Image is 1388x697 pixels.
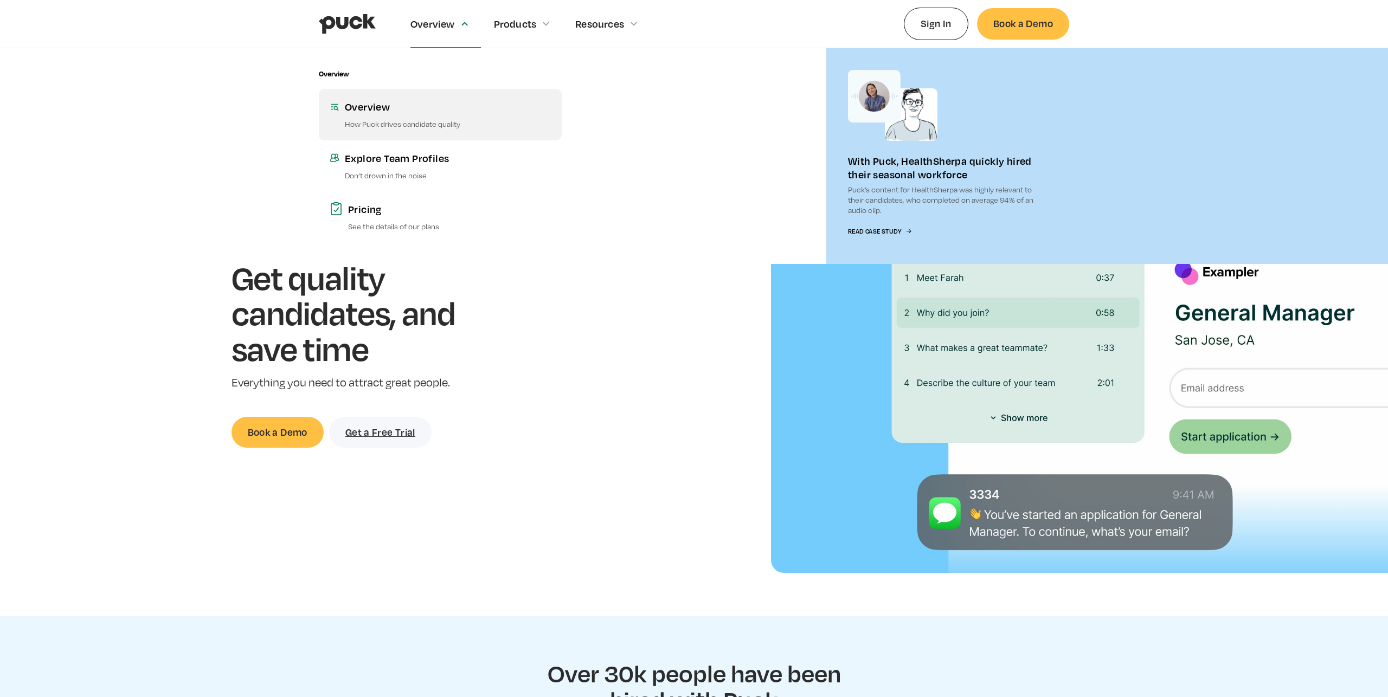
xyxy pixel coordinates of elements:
p: Puck’s content for HealthSherpa was highly relevant to their candidates, who completed on average... [848,184,1048,216]
p: See the details of our plans [348,221,551,231]
p: How Puck drives candidate quality [345,119,551,129]
a: Sign In [904,8,968,40]
div: Overview [410,18,455,30]
div: Read Case Study [848,228,901,235]
a: With Puck, HealthSherpa quickly hired their seasonal workforcePuck’s content for HealthSherpa was... [826,48,1069,264]
p: Don’t drown in the noise [345,170,551,180]
p: Everything you need to attract great people. [232,375,489,391]
a: Book a Demo [232,417,324,448]
h1: Get quality candidates, and save time [232,260,489,366]
a: OverviewHow Puck drives candidate quality [319,89,562,140]
div: Products [494,18,537,30]
div: Pricing [348,202,551,216]
a: PricingSee the details of our plans [319,191,562,242]
div: With Puck, HealthSherpa quickly hired their seasonal workforce [848,154,1048,181]
a: Get a Free Trial [329,417,432,448]
div: Overview [319,70,349,78]
div: Explore Team Profiles [345,151,551,165]
a: Explore Team ProfilesDon’t drown in the noise [319,140,562,191]
div: Resources [575,18,624,30]
div: Overview [345,100,551,113]
a: Book a Demo [977,8,1069,39]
